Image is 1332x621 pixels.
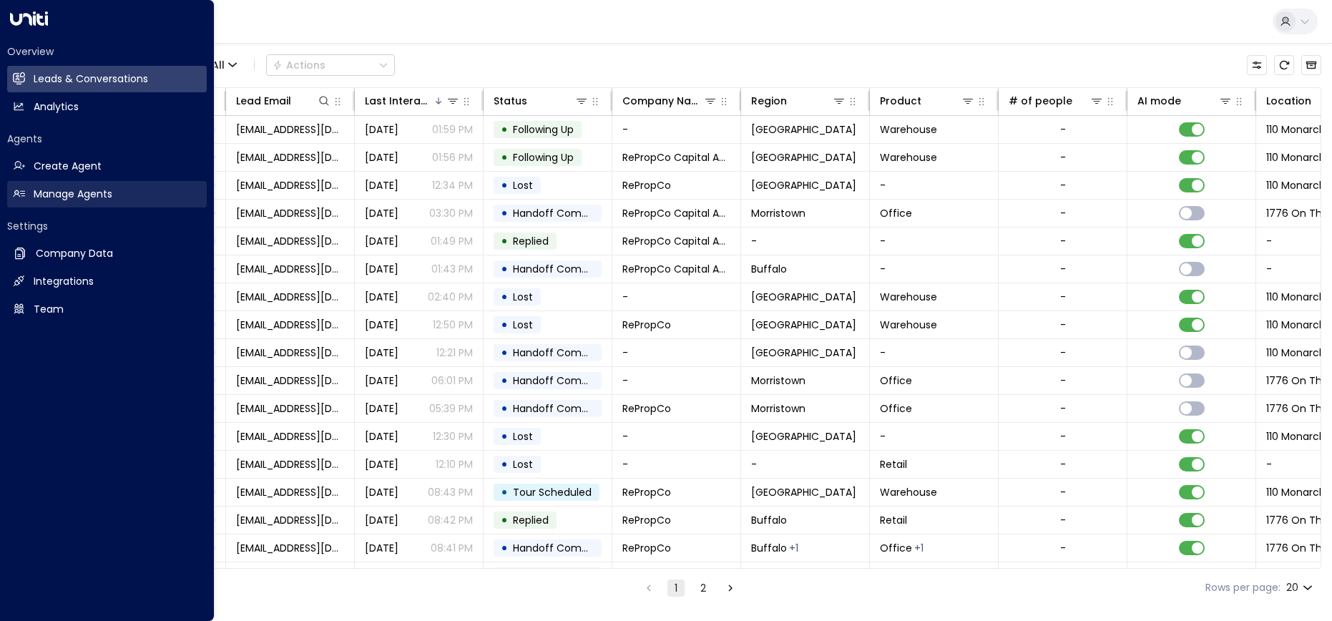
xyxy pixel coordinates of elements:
[622,485,671,499] span: RePropCo
[7,132,207,146] h2: Agents
[880,92,975,109] div: Product
[236,373,344,388] span: lquinn1726@gmail.com
[365,513,398,527] span: Jun 19, 2025
[365,401,398,416] span: Jul 10, 2025
[622,178,671,192] span: RePropCo
[751,290,856,304] span: Syracuse
[34,187,112,202] h2: Manage Agents
[501,341,508,365] div: •
[622,513,671,527] span: RePropCo
[870,339,999,366] td: -
[1060,150,1066,165] div: -
[880,457,907,471] span: Retail
[1266,429,1326,444] span: 110 Monarch
[432,122,473,137] p: 01:59 PM
[7,94,207,120] a: Analytics
[501,145,508,170] div: •
[236,290,344,304] span: lquinn1726@gmail.com
[741,451,870,478] td: -
[429,401,473,416] p: 05:39 PM
[513,485,592,499] span: Tour Scheduled
[1266,92,1311,109] div: Location
[433,429,473,444] p: 12:30 PM
[365,122,398,137] span: Aug 19, 2025
[622,92,703,109] div: Company Name
[501,424,508,449] div: •
[751,346,856,360] span: Syracuse
[741,228,870,255] td: -
[365,206,398,220] span: Aug 11, 2025
[1060,178,1066,192] div: -
[433,318,473,332] p: 12:50 PM
[1060,290,1066,304] div: -
[880,513,907,527] span: Retail
[236,150,344,165] span: rfischer@repropco.com
[212,59,225,71] span: All
[880,92,921,109] div: Product
[236,178,344,192] span: bwhitmer@repropco.com
[789,541,798,555] div: Morristown
[1137,92,1181,109] div: AI mode
[236,92,291,109] div: Lead Email
[236,262,344,276] span: rfischer@repropco.com
[722,580,739,597] button: Go to next page
[236,513,344,527] span: bwhitmer@repropco.com
[513,541,614,555] span: Handoff Completed
[751,401,805,416] span: Morristown
[612,283,741,310] td: -
[428,513,473,527] p: 08:42 PM
[365,234,398,248] span: Aug 11, 2025
[751,318,856,332] span: Syracuse
[34,72,148,87] h2: Leads & Conversations
[432,150,473,165] p: 01:56 PM
[365,318,398,332] span: Jul 28, 2025
[513,346,614,360] span: Handoff Completed
[513,122,574,137] span: Following Up
[236,92,331,109] div: Lead Email
[870,228,999,255] td: -
[501,229,508,253] div: •
[513,429,533,444] span: Lost
[513,290,533,304] span: Lost
[513,373,614,388] span: Handoff Completed
[513,318,533,332] span: Lost
[36,246,113,261] h2: Company Data
[501,536,508,560] div: •
[501,508,508,532] div: •
[880,290,937,304] span: Warehouse
[612,423,741,450] td: -
[880,373,912,388] span: Office
[7,268,207,295] a: Integrations
[1266,150,1326,165] span: 110 Monarch
[1060,513,1066,527] div: -
[436,346,473,360] p: 12:21 PM
[640,579,740,597] nav: pagination navigation
[236,429,344,444] span: lquinn1726@gmail.com
[695,580,712,597] button: Go to page 2
[7,240,207,267] a: Company Data
[236,318,344,332] span: bwhitmer@repropco.com
[1266,485,1326,499] span: 110 Monarch
[431,373,473,388] p: 06:01 PM
[7,181,207,207] a: Manage Agents
[880,122,937,137] span: Warehouse
[501,368,508,393] div: •
[751,429,856,444] span: Syracuse
[501,257,508,281] div: •
[1266,318,1326,332] span: 110 Monarch
[880,485,937,499] span: Warehouse
[1060,318,1066,332] div: -
[365,373,398,388] span: Jul 10, 2025
[236,234,344,248] span: rfischer@repropco.com
[622,541,671,555] span: RePropCo
[870,172,999,199] td: -
[612,339,741,366] td: -
[365,92,433,109] div: Last Interacted
[667,580,685,597] button: page 1
[880,206,912,220] span: Office
[513,178,533,192] span: Lost
[7,296,207,323] a: Team
[34,302,64,317] h2: Team
[501,564,508,588] div: •
[870,423,999,450] td: -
